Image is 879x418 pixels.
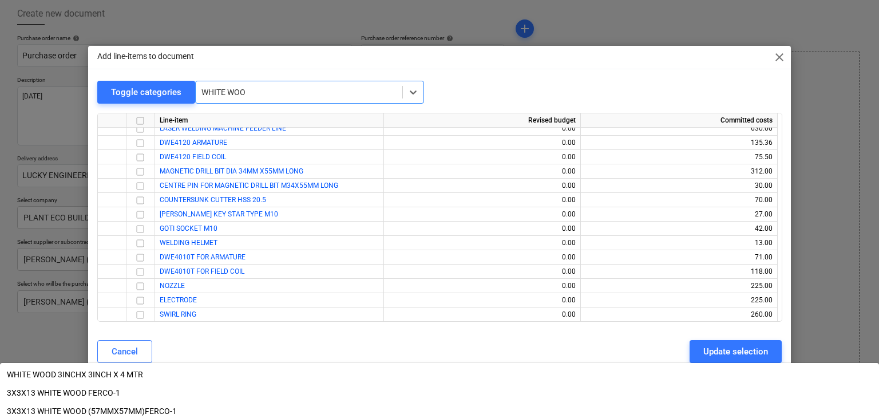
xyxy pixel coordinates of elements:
[160,167,303,175] a: MAGNETIC DRILL BIT DIA 34MM X55MM LONG
[585,265,773,279] div: 118.00
[585,179,773,193] div: 30.00
[585,150,773,164] div: 75.50
[160,253,246,261] a: DWE4010T FOR ARMATURE
[384,113,581,128] div: Revised budget
[389,164,576,179] div: 0.00
[389,265,576,279] div: 0.00
[389,136,576,150] div: 0.00
[581,113,778,128] div: Committed costs
[160,224,217,232] a: GOTI SOCKET M10
[585,307,773,322] div: 260.00
[160,196,266,204] a: COUNTERSUNK CUTTER HSS 20.5
[585,164,773,179] div: 312.00
[389,179,576,193] div: 0.00
[389,222,576,236] div: 0.00
[703,344,768,359] div: Update selection
[160,139,227,147] a: DWE4120 ARMATURE
[585,250,773,265] div: 71.00
[160,310,196,318] a: SWIRL RING
[160,124,286,132] a: LASER WELDING MACHINE FEEDER LINE
[112,344,138,359] div: Cancel
[160,182,338,190] a: CENTRE PIN FOR MAGNETIC DRILL BIT M34X55MM LONG
[585,293,773,307] div: 225.00
[160,282,185,290] a: NOZZLE
[97,81,195,104] button: Toggle categories
[389,193,576,207] div: 0.00
[389,307,576,322] div: 0.00
[389,236,576,250] div: 0.00
[160,210,278,218] span: ALLEN KEY STAR TYPE M10
[585,121,773,136] div: 630.00
[585,207,773,222] div: 27.00
[585,236,773,250] div: 13.00
[585,136,773,150] div: 135.36
[389,150,576,164] div: 0.00
[160,267,244,275] a: DWE4010T FOR FIELD COIL
[97,50,194,62] p: Add line-items to document
[111,85,181,100] div: Toggle categories
[690,340,782,363] button: Update selection
[585,222,773,236] div: 42.00
[97,340,152,363] button: Cancel
[585,193,773,207] div: 70.00
[773,50,786,64] span: close
[160,239,217,247] a: WELDING HELMET
[160,296,197,304] a: ELECTRODE
[822,363,879,418] iframe: Chat Widget
[585,279,773,293] div: 225.00
[389,293,576,307] div: 0.00
[389,207,576,222] div: 0.00
[155,113,384,128] div: Line-item
[389,121,576,136] div: 0.00
[160,210,278,218] a: [PERSON_NAME] KEY STAR TYPE M10
[160,153,226,161] a: DWE4120 FIELD COIL
[389,250,576,265] div: 0.00
[389,279,576,293] div: 0.00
